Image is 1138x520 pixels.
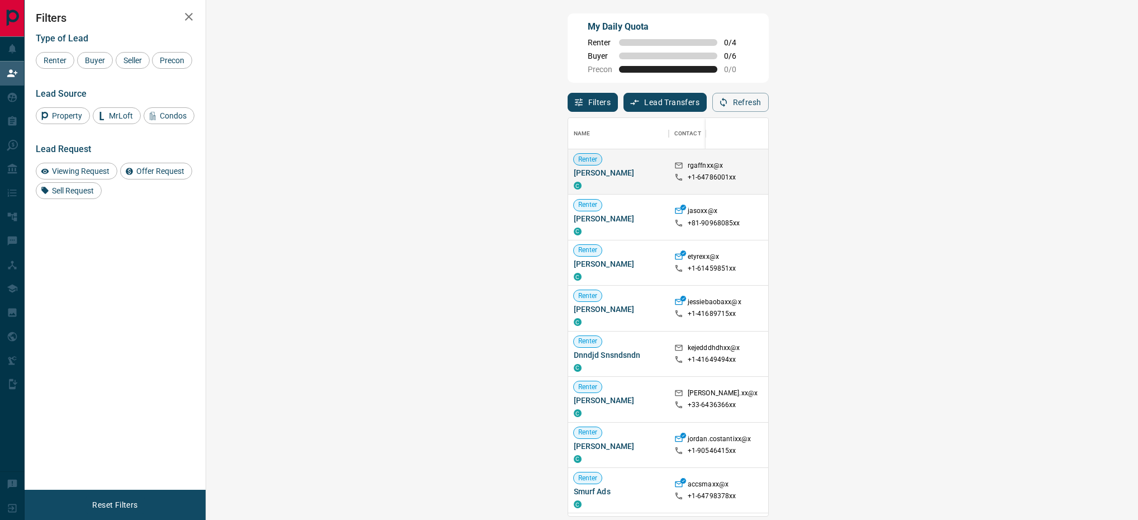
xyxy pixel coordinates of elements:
[36,144,91,154] span: Lead Request
[574,213,663,224] span: [PERSON_NAME]
[588,38,612,47] span: Renter
[156,111,191,120] span: Condos
[574,182,582,190] div: condos.ca
[568,118,669,149] div: Name
[40,56,70,65] span: Renter
[36,52,74,69] div: Renter
[144,107,194,124] div: Condos
[688,343,740,355] p: kejedddhdhxx@x
[574,118,591,149] div: Name
[688,173,736,182] p: +1- 64786001xx
[574,318,582,326] div: condos.ca
[574,245,602,255] span: Renter
[77,52,113,69] div: Buyer
[688,480,728,491] p: accsmaxx@x
[36,11,194,25] h2: Filters
[574,228,582,235] div: condos.ca
[588,20,749,34] p: My Daily Quota
[574,486,663,497] span: Smurf Ads
[36,88,87,99] span: Lead Source
[36,33,88,44] span: Type of Lead
[574,304,663,315] span: [PERSON_NAME]
[93,107,141,124] div: MrLoft
[588,51,612,60] span: Buyer
[688,309,736,319] p: +1- 41689715xx
[574,167,663,178] span: [PERSON_NAME]
[688,446,736,456] p: +1- 90546415xx
[574,337,602,346] span: Renter
[36,182,102,199] div: Sell Request
[574,500,582,508] div: condos.ca
[688,252,719,264] p: etyrexx@x
[116,52,150,69] div: Seller
[85,495,145,514] button: Reset Filters
[152,52,192,69] div: Precon
[574,409,582,417] div: condos.ca
[48,111,86,120] span: Property
[688,434,751,446] p: jordan.costantixx@x
[574,349,663,361] span: Dnndjd Snsndsndn
[724,38,749,47] span: 0 / 4
[724,65,749,74] span: 0 / 0
[688,400,736,410] p: +33- 6436366xx
[688,206,717,218] p: jasoxx@x
[574,455,582,463] div: condos.ca
[688,389,758,400] p: [PERSON_NAME].xx@x
[688,355,736,365] p: +1- 41649494xx
[574,200,602,210] span: Renter
[688,297,741,309] p: jessiebaobaxx@x
[156,56,188,65] span: Precon
[588,65,612,74] span: Precon
[574,273,582,281] div: condos.ca
[574,291,602,301] span: Renter
[574,474,602,483] span: Renter
[120,56,146,65] span: Seller
[81,56,109,65] span: Buyer
[48,186,98,195] span: Sell Request
[120,163,192,179] div: Offer Request
[105,111,137,120] span: MrLoft
[724,51,749,60] span: 0 / 6
[688,264,736,273] p: +1- 61459851xx
[36,107,90,124] div: Property
[574,428,602,437] span: Renter
[574,395,663,406] span: [PERSON_NAME]
[623,93,707,112] button: Lead Transfers
[574,441,663,452] span: [PERSON_NAME]
[688,219,740,228] p: +81- 90968085xx
[688,161,723,173] p: rgaffnxx@x
[712,93,769,112] button: Refresh
[36,163,117,179] div: Viewing Request
[574,258,663,270] span: [PERSON_NAME]
[568,93,618,112] button: Filters
[574,364,582,372] div: condos.ca
[688,491,736,501] p: +1- 64798378xx
[674,118,701,149] div: Contact
[574,155,602,164] span: Renter
[574,382,602,392] span: Renter
[48,167,113,176] span: Viewing Request
[132,167,188,176] span: Offer Request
